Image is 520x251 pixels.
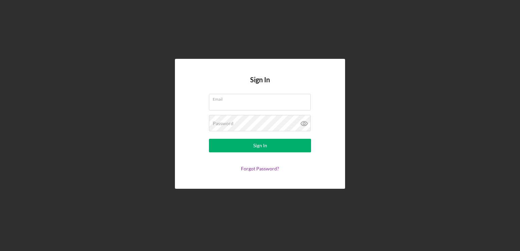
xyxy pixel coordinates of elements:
[209,139,311,152] button: Sign In
[213,121,233,126] label: Password
[241,166,279,171] a: Forgot Password?
[213,94,311,102] label: Email
[250,76,270,94] h4: Sign In
[253,139,267,152] div: Sign In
